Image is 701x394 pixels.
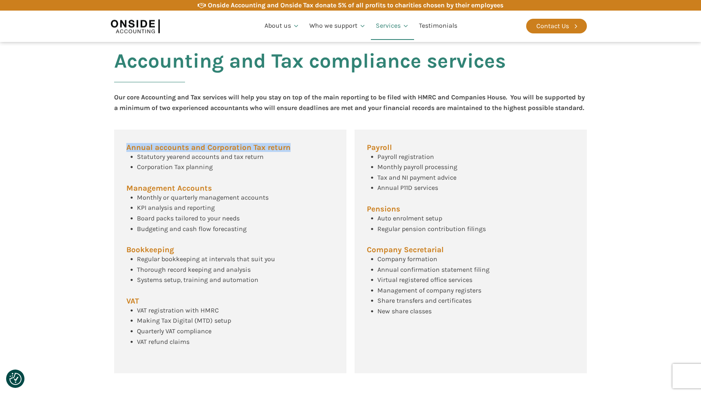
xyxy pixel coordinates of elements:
[367,246,444,254] span: Company Secretarial
[137,338,190,346] span: VAT refund claims
[526,19,587,33] a: Contact Us
[114,92,587,113] div: Our core Accounting and Tax services will help you stay on top of the main reporting to be filed ...
[260,12,304,40] a: About us
[414,12,462,40] a: Testimonials
[137,317,231,324] span: Making Tax Digital (MTD) setup
[367,144,392,152] span: Payroll
[377,214,442,222] span: Auto enrolment setup
[137,163,213,171] span: Corporation Tax planning
[377,174,456,181] span: Tax and NI payment advice
[137,204,215,211] span: KPI analysis and reporting
[137,276,258,284] span: Systems setup, training and automation
[126,185,212,192] span: Management Accounts
[137,225,247,233] span: Budgeting and cash flow forecasting
[377,276,472,284] span: Virtual registered office services
[114,50,506,92] h2: Accounting and Tax compliance services
[137,327,212,335] span: Quarterly VAT compliance
[377,153,434,161] span: Payroll registration
[377,225,486,233] span: Regular pension contribution filings
[126,144,291,152] span: Annual accounts and Corporation Tax return
[137,214,240,222] span: Board packs tailored to your needs
[126,246,174,254] span: Bookkeeping
[377,184,438,191] span: Annual P11D services
[9,373,22,385] button: Consent Preferences
[371,12,414,40] a: Services
[377,255,437,263] span: Company formation
[377,286,481,294] span: Management of company registers
[126,297,139,305] span: VAT
[137,266,251,273] span: Thorough record keeping and analysis
[377,297,472,304] span: Share transfers and certificates
[377,163,457,171] span: Monthly payroll processing
[137,255,275,263] span: Regular bookkeeping at intervals that suit you
[137,153,264,161] span: Statutory yearend accounts and tax return
[111,17,160,35] img: Onside Accounting
[377,307,432,315] span: New share classes
[137,306,219,314] span: VAT registration with HMRC
[137,194,269,201] span: Monthly or quarterly management accounts
[377,266,489,273] span: Annual confirmation statement filing
[367,205,400,213] span: Pensions
[304,12,371,40] a: Who we support
[9,373,22,385] img: Revisit consent button
[536,21,569,31] div: Contact Us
